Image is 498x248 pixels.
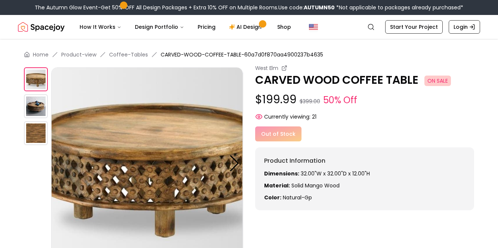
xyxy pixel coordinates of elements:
[335,4,463,11] span: *Not applicable to packages already purchased*
[264,194,281,201] strong: Color:
[264,156,465,165] h6: Product Information
[223,19,270,34] a: AI Design
[192,19,222,34] a: Pricing
[161,51,323,58] span: CARVED-WOOD-COFFEE-TABLE-60a7d0f870aa4900237b4635
[129,19,190,34] button: Design Portfolio
[255,73,474,87] p: CARVED WOOD COFFEE TABLE
[278,4,335,11] span: Use code:
[304,4,335,11] b: AUTUMN50
[61,51,96,58] a: Product-view
[74,19,127,34] button: How It Works
[309,22,318,31] img: United States
[312,113,316,120] span: 21
[264,182,290,189] strong: Material:
[74,19,297,34] nav: Main
[18,19,65,34] img: Spacejoy Logo
[33,51,49,58] a: Home
[24,121,48,145] img: https://storage.googleapis.com/spacejoy-main/assets/60a7d0f870aa4900237b4635/product_1_494oh23kp2ie
[24,94,48,118] img: https://storage.googleapis.com/spacejoy-main/assets/60a7d0f870aa4900237b4635/product_0_0nc0ij78fmfl
[35,4,463,11] div: The Autumn Glow Event-Get 50% OFF All Design Packages + Extra 10% OFF on Multiple Rooms.
[264,170,465,177] p: 32.00"W x 32.00"D x 12.00"H
[264,170,299,177] strong: Dimensions:
[24,51,474,58] nav: breadcrumb
[283,194,312,201] span: natural-gp
[18,15,480,39] nav: Global
[109,51,148,58] a: Coffee-Tables
[264,113,310,120] span: Currently viewing:
[300,98,320,105] small: $399.00
[385,20,443,34] a: Start Your Project
[271,19,297,34] a: Shop
[424,76,451,86] span: ON SALE
[18,19,65,34] a: Spacejoy
[255,93,474,107] p: $199.99
[291,182,340,189] span: Solid mango wood
[255,64,278,72] small: West Elm
[323,94,357,107] small: 50% Off
[449,20,480,34] a: Login
[24,67,48,91] img: https://storage.googleapis.com/spacejoy-main/assets/60a7d0f870aa4900237b4635/product_0_glgnlnoj632e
